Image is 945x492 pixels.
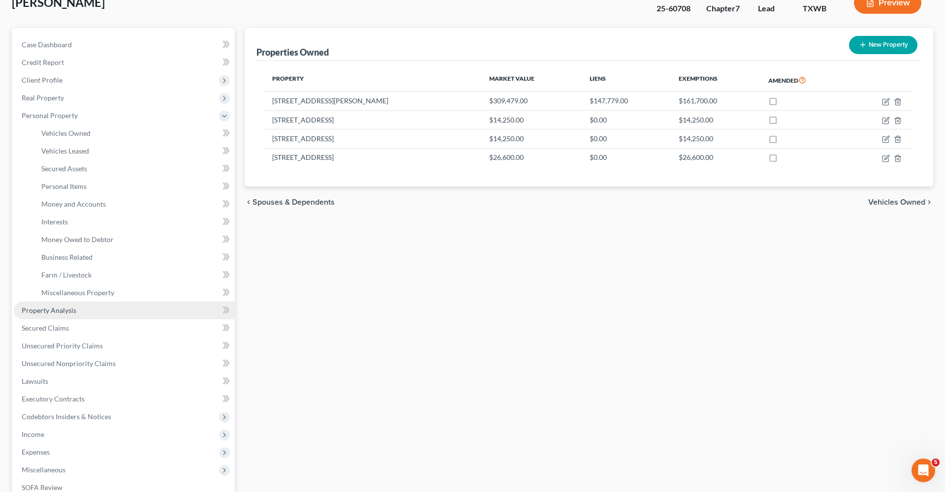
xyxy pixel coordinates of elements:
td: $14,250.00 [481,110,582,129]
th: Market Value [481,69,582,92]
span: Lawsuits [22,377,48,385]
div: 25-60708 [657,3,691,14]
a: Unsecured Priority Claims [14,337,235,355]
a: Vehicles Owned [33,124,235,142]
span: Farm / Livestock [41,271,92,279]
span: Vehicles Owned [868,198,925,206]
button: Vehicles Owned chevron_right [868,198,933,206]
td: $0.00 [582,148,671,167]
span: Personal Items [41,182,87,190]
span: Vehicles Owned [41,129,91,137]
td: [STREET_ADDRESS] [264,148,481,167]
i: chevron_left [245,198,252,206]
span: Credit Report [22,58,64,66]
span: Miscellaneous Property [41,288,114,297]
span: Codebtors Insiders & Notices [22,412,111,421]
th: Amended [760,69,849,92]
span: Client Profile [22,76,63,84]
span: 5 [932,459,940,466]
th: Exemptions [671,69,761,92]
span: Unsecured Priority Claims [22,341,103,350]
button: New Property [849,36,917,54]
div: Chapter [706,3,742,14]
span: 7 [735,3,740,13]
span: Unsecured Nonpriority Claims [22,359,116,368]
span: Vehicles Leased [41,147,89,155]
td: $26,600.00 [671,148,761,167]
span: Secured Assets [41,164,87,173]
a: Credit Report [14,54,235,71]
td: $14,250.00 [671,129,761,148]
span: Expenses [22,448,50,456]
span: Money Owed to Debtor [41,235,114,244]
td: $147,779.00 [582,92,671,110]
td: $0.00 [582,110,671,129]
td: [STREET_ADDRESS] [264,129,481,148]
span: Income [22,430,44,438]
th: Property [264,69,481,92]
a: Property Analysis [14,302,235,319]
span: Personal Property [22,111,78,120]
span: Case Dashboard [22,40,72,49]
div: Properties Owned [256,46,329,58]
a: Executory Contracts [14,390,235,408]
td: $14,250.00 [481,129,582,148]
a: Money and Accounts [33,195,235,213]
span: Real Property [22,93,64,102]
span: Executory Contracts [22,395,85,403]
i: chevron_right [925,198,933,206]
span: Business Related [41,253,93,261]
iframe: Intercom live chat [912,459,935,482]
a: Secured Assets [33,160,235,178]
span: Secured Claims [22,324,69,332]
a: Miscellaneous Property [33,284,235,302]
td: $0.00 [582,129,671,148]
td: [STREET_ADDRESS] [264,110,481,129]
a: Lawsuits [14,372,235,390]
td: $26,600.00 [481,148,582,167]
a: Interests [33,213,235,231]
button: chevron_left Spouses & Dependents [245,198,335,206]
div: TXWB [803,3,838,14]
a: Money Owed to Debtor [33,231,235,248]
span: SOFA Review [22,483,63,492]
td: [STREET_ADDRESS][PERSON_NAME] [264,92,481,110]
span: Money and Accounts [41,200,106,208]
td: $161,700.00 [671,92,761,110]
a: Personal Items [33,178,235,195]
a: Unsecured Nonpriority Claims [14,355,235,372]
a: Case Dashboard [14,36,235,54]
a: Vehicles Leased [33,142,235,160]
a: Secured Claims [14,319,235,337]
th: Liens [582,69,671,92]
span: Property Analysis [22,306,76,314]
a: Business Related [33,248,235,266]
td: $14,250.00 [671,110,761,129]
a: Farm / Livestock [33,266,235,284]
span: Spouses & Dependents [252,198,335,206]
span: Interests [41,217,68,226]
span: Miscellaneous [22,465,65,474]
div: Lead [758,3,787,14]
td: $309,479.00 [481,92,582,110]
